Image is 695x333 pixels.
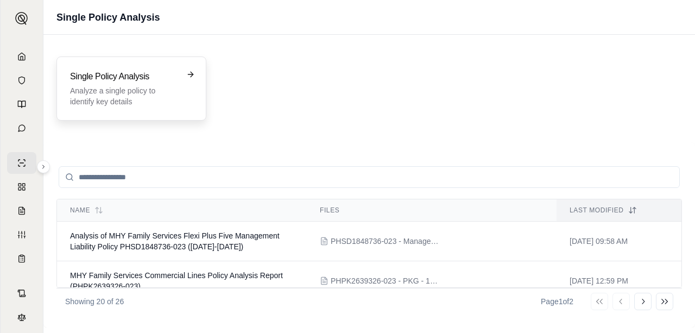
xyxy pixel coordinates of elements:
a: Policy Comparisons [7,176,36,198]
p: Showing 20 of 26 [65,296,124,307]
span: MHY Family Services Commercial Lines Policy Analysis Report (PHPK2639326-023) [70,271,283,291]
a: Chat [7,117,36,139]
a: Single Policy [7,152,36,174]
div: Page 1 of 2 [541,296,573,307]
a: Documents Vault [7,70,36,91]
div: Name [70,206,294,215]
th: Files [307,199,557,222]
span: Analysis of MHY Family Services Flexi Plus Five Management Liability Policy PHSD1848736-023 (2025... [70,231,280,251]
span: PHPK2639326-023 - PKG - 1-1-25-26 - Policy.pdf [331,275,439,286]
td: [DATE] 12:59 PM [557,261,681,301]
h1: Single Policy Analysis [56,10,160,25]
button: Expand sidebar [37,160,50,173]
a: Custom Report [7,224,36,246]
img: Expand sidebar [15,12,28,25]
a: Contract Analysis [7,282,36,304]
a: Claim Coverage [7,200,36,222]
p: Analyze a single policy to identify key details [70,85,178,107]
div: Last modified [570,206,668,215]
h3: Single Policy Analysis [70,70,178,83]
td: [DATE] 09:58 AM [557,222,681,261]
button: Expand sidebar [11,8,33,29]
a: Prompt Library [7,93,36,115]
a: Legal Search Engine [7,306,36,328]
a: Coverage Table [7,248,36,269]
span: PHSD1848736-023 - Management Liability - 1-1-25-26 - Policy.pdf [331,236,439,247]
a: Home [7,46,36,67]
